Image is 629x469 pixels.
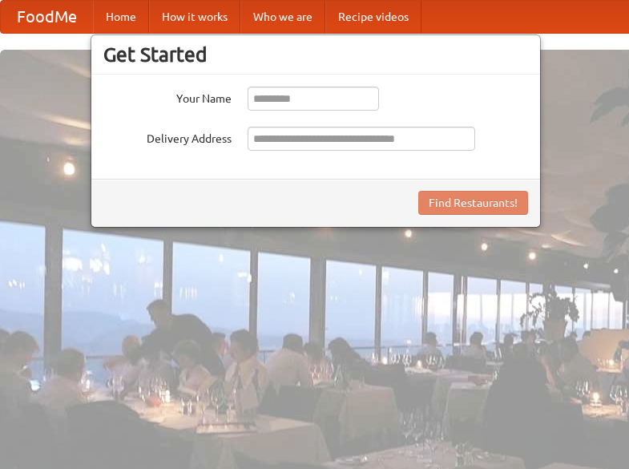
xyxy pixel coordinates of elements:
[1,1,93,33] a: FoodMe
[103,42,528,67] h3: Get Started
[149,1,240,33] a: How it works
[325,1,421,33] a: Recipe videos
[103,87,232,107] label: Your Name
[240,1,325,33] a: Who we are
[93,1,149,33] a: Home
[103,127,232,147] label: Delivery Address
[418,191,528,215] button: Find Restaurants!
